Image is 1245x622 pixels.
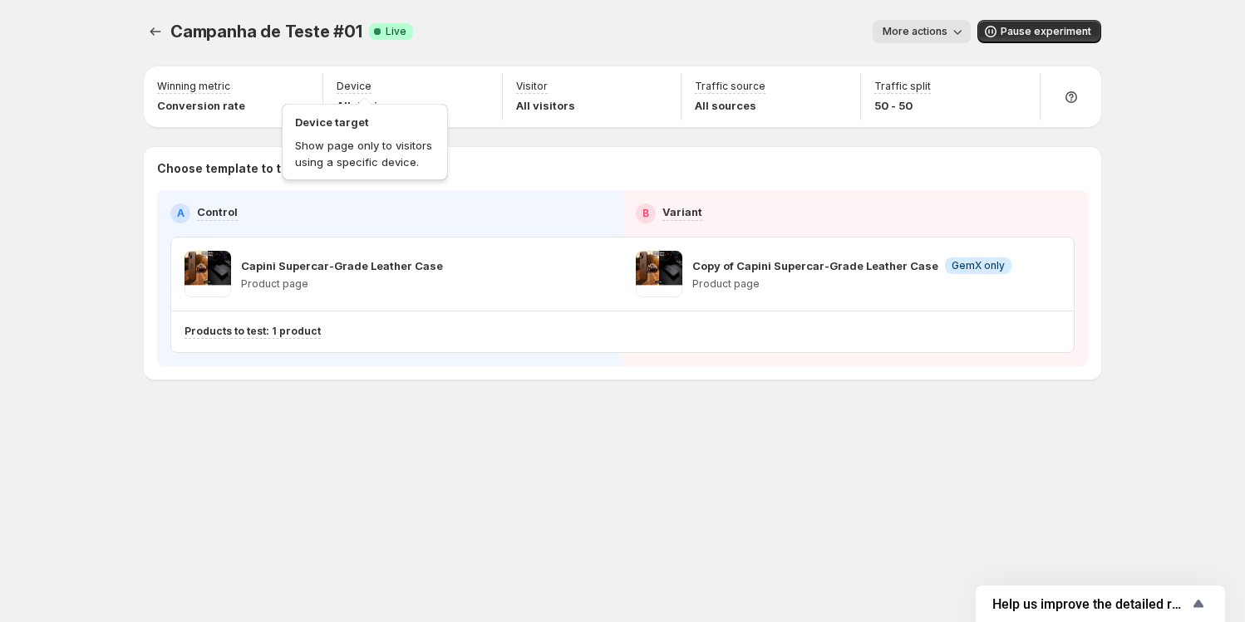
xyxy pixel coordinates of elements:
[241,277,443,291] p: Product page
[883,25,947,38] span: More actions
[177,207,185,220] h2: A
[144,20,167,43] button: Experiments
[157,160,1088,177] p: Choose template to test from your store
[516,80,548,93] p: Visitor
[952,259,1005,272] span: GemX only
[992,594,1208,614] button: Show survey - Help us improve the detailed report for A/B campaigns
[197,203,238,220] p: Control
[185,325,321,338] p: Products to test: 1 product
[157,80,230,93] p: Winning metric
[170,22,362,42] span: Campanha de Teste #01
[977,20,1101,43] button: Pause experiment
[692,277,1011,291] p: Product page
[1001,25,1091,38] span: Pause experiment
[636,251,682,297] img: Copy of Capini Supercar-Grade Leather Case
[337,80,372,93] p: Device
[662,203,702,220] p: Variant
[642,207,649,220] h2: B
[386,25,406,38] span: Live
[185,251,231,297] img: Capini Supercar-Grade Leather Case
[695,80,765,93] p: Traffic source
[873,20,971,43] button: More actions
[157,97,245,114] p: Conversion rate
[692,257,938,274] p: Copy of Capini Supercar-Grade Leather Case
[516,97,575,114] p: All visitors
[874,80,931,93] p: Traffic split
[874,97,931,114] p: 50 - 50
[992,596,1188,612] span: Help us improve the detailed report for A/B campaigns
[241,257,443,274] p: Capini Supercar-Grade Leather Case
[695,97,765,114] p: All sources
